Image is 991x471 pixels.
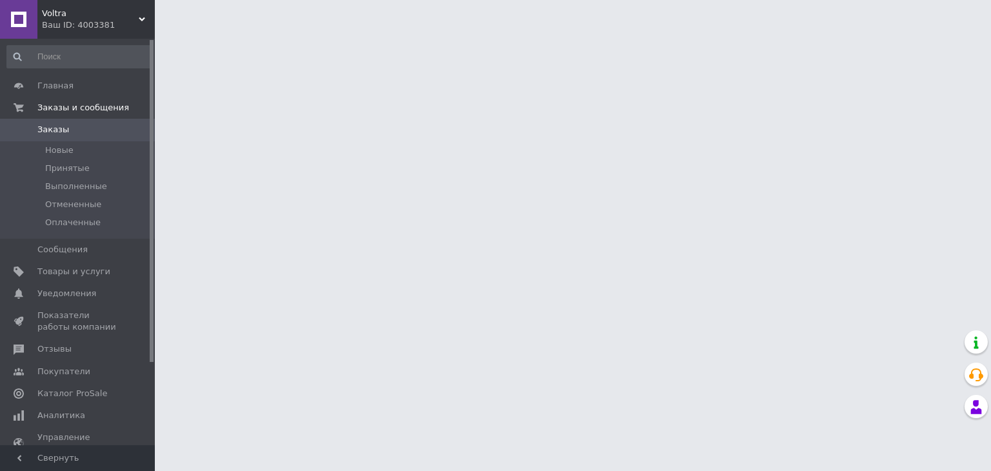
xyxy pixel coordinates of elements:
input: Поиск [6,45,152,68]
span: Новые [45,145,74,156]
span: Управление сайтом [37,432,119,455]
span: Отзывы [37,343,72,355]
span: Товары и услуги [37,266,110,277]
span: Каталог ProSale [37,388,107,399]
span: Покупатели [37,366,90,377]
span: Voltra [42,8,139,19]
span: Главная [37,80,74,92]
span: Сообщения [37,244,88,256]
span: Заказы и сообщения [37,102,129,114]
span: Уведомления [37,288,96,299]
span: Показатели работы компании [37,310,119,333]
span: Заказы [37,124,69,135]
div: Ваш ID: 4003381 [42,19,155,31]
span: Выполненные [45,181,107,192]
span: Оплаченные [45,217,101,228]
span: Аналитика [37,410,85,421]
span: Отмененные [45,199,101,210]
span: Принятые [45,163,90,174]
